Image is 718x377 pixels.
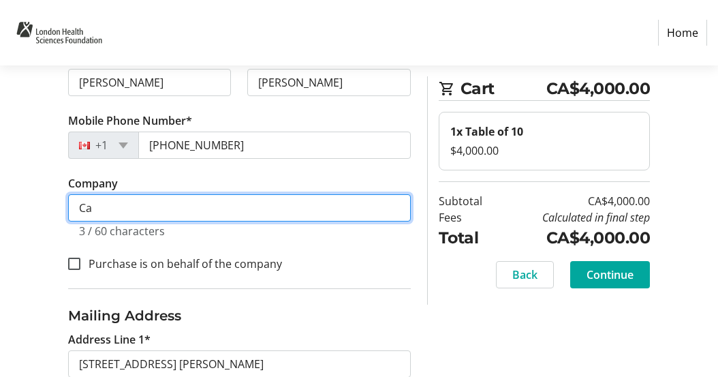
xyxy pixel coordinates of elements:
span: Continue [587,267,634,283]
span: CA$4,000.00 [546,76,651,100]
label: Mobile Phone Number* [68,112,192,129]
button: Back [496,261,554,288]
span: Back [512,267,537,283]
td: Fees [439,209,499,226]
a: Home [658,20,707,46]
button: Continue [570,261,650,288]
label: Purchase is on behalf of the company [80,256,282,272]
div: $4,000.00 [450,142,638,159]
h3: Mailing Address [68,305,411,326]
span: Cart [461,76,546,100]
label: Company [68,175,118,192]
td: Subtotal [439,193,499,209]
strong: 1x Table of 10 [450,124,523,139]
td: CA$4,000.00 [499,226,650,250]
img: London Health Sciences Foundation's Logo [11,5,108,60]
label: Address Line 1* [68,331,151,348]
td: Calculated in final step [499,209,650,226]
tr-character-limit: 3 / 60 characters [79,224,165,239]
input: (506) 234-5678 [138,132,411,159]
td: Total [439,226,499,250]
td: CA$4,000.00 [499,193,650,209]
